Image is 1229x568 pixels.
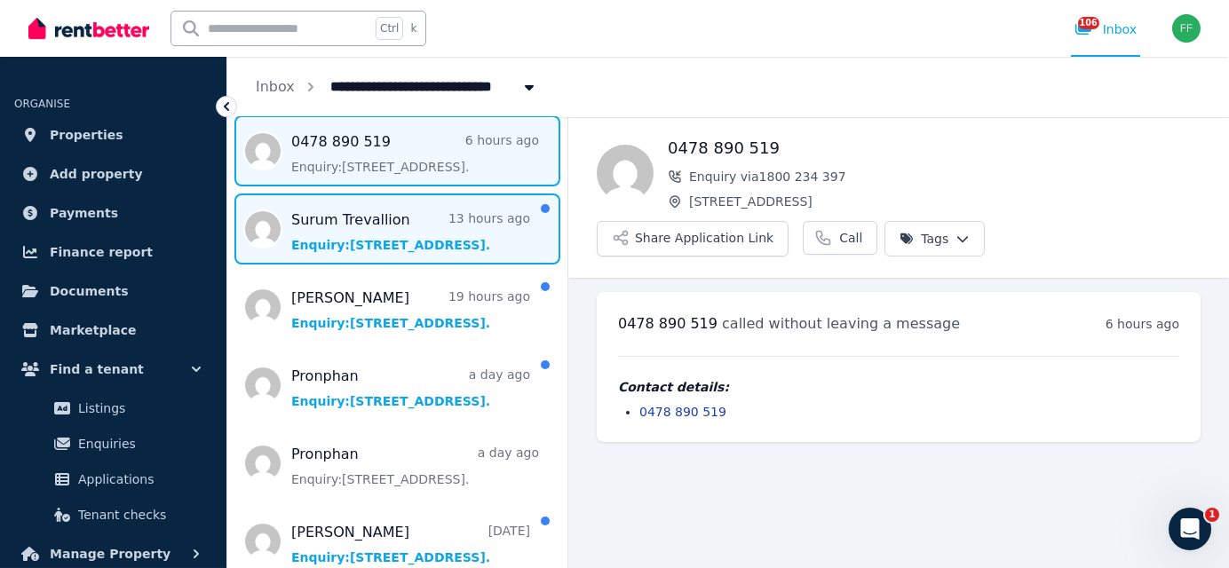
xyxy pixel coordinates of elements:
a: [PERSON_NAME][DATE]Enquiry:[STREET_ADDRESS]. [291,522,530,566]
img: RentBetter [28,15,149,42]
a: Enquiries [21,426,205,461]
a: Add property [14,156,212,192]
span: Call [839,229,862,247]
a: Tenant checks [21,497,205,532]
span: Enquiry via 1800 234 397 [689,168,1201,185]
span: Applications [78,469,198,490]
button: Share Application Link [597,221,789,256]
a: Call [803,221,877,255]
h4: Contact details: [618,378,1179,396]
iframe: Intercom live chat [1169,508,1211,550]
span: Ctrl [376,17,403,40]
span: 1 [1205,508,1219,522]
nav: Breadcrumb [227,57,567,117]
div: Inbox [1074,20,1137,38]
h1: 0478 890 519 [668,136,1201,161]
span: Enquiries [78,433,198,454]
span: Payments [50,202,118,224]
a: 0478 890 5196 hours agoEnquiry:[STREET_ADDRESS]. [291,131,539,176]
span: [STREET_ADDRESS] [689,193,1201,210]
a: Documents [14,273,212,309]
a: Pronphana day agoEnquiry:[STREET_ADDRESS]. [291,366,530,410]
span: k [410,21,416,35]
span: Properties [50,124,123,146]
span: Documents [50,280,129,302]
time: 6 hours ago [1106,317,1179,331]
a: Surum Trevallion13 hours agoEnquiry:[STREET_ADDRESS]. [291,209,530,254]
span: Tenant checks [78,504,198,525]
span: ORGANISE [14,98,70,110]
a: Inbox [256,78,295,95]
span: Tags [900,230,948,248]
span: Find a tenant [50,359,144,380]
a: [PERSON_NAME]19 hours agoEnquiry:[STREET_ADDRESS]. [291,288,530,332]
a: Listings [21,390,205,426]
a: 0478 890 519 [639,405,726,419]
a: Applications [21,461,205,497]
span: Add property [50,163,143,185]
span: Marketplace [50,319,136,341]
button: Tags [884,221,985,256]
button: Find a tenant [14,351,212,387]
a: Pronphana day agoEnquiry:[STREET_ADDRESS]. [291,444,539,488]
a: Marketplace [14,312,212,348]
a: Properties [14,117,212,153]
img: 0478 890 519 [597,145,654,201]
span: 0478 890 519 [618,315,718,332]
a: Finance report [14,234,212,270]
span: called without leaving a message [722,315,960,332]
span: Manage Property [50,543,170,564]
img: Frank frank@northwardrentals.com.au [1172,14,1201,43]
span: 106 [1078,17,1099,29]
span: Finance report [50,241,153,263]
a: Payments [14,195,212,231]
span: Listings [78,398,198,419]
